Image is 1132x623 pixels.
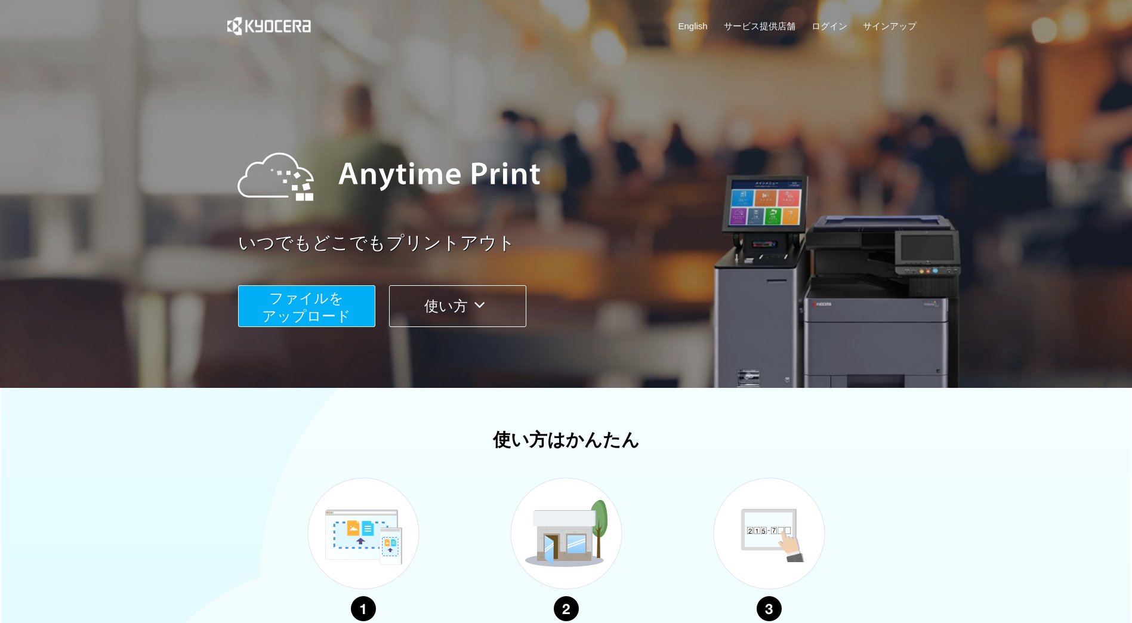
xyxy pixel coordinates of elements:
a: English [678,20,708,32]
button: 使い方 [389,285,526,327]
a: サインアップ [863,20,917,32]
button: ファイルを​​アップロード [238,285,375,327]
a: いつでもどこでもプリントアウト [238,230,924,256]
a: サービス提供店舗 [724,20,795,32]
a: ログイン [812,20,847,32]
span: ファイルを ​​アップロード [262,290,351,324]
